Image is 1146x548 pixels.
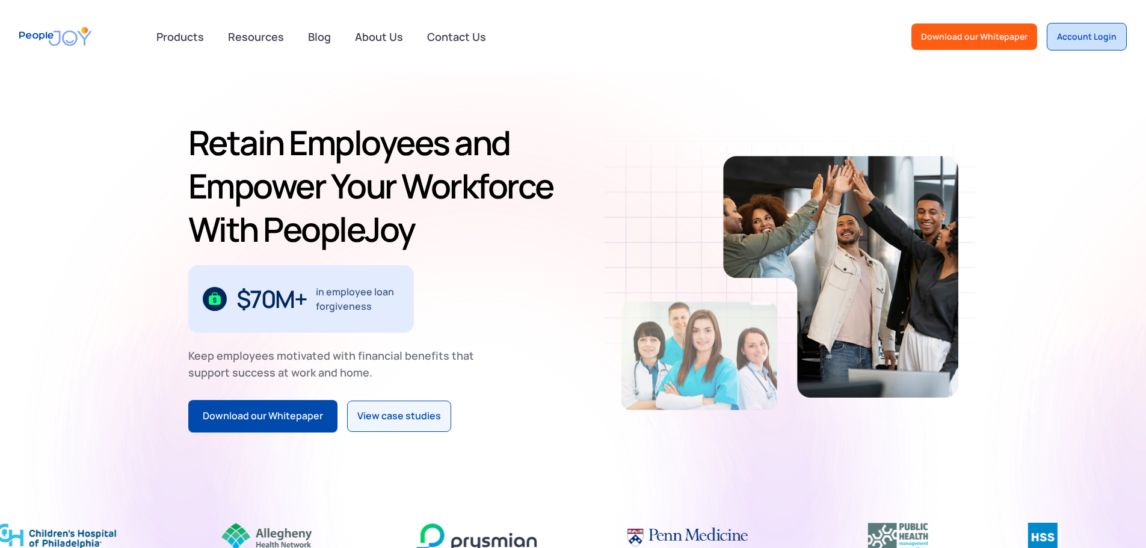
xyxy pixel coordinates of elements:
div: 1 / 3 [188,265,414,333]
a: View case studies [347,401,451,432]
a: Contact Us [420,23,493,50]
div: Download our Whitepaper [203,408,323,424]
a: Blog [301,23,338,50]
div: View case studies [357,408,441,424]
h1: Retain Employees and Empower Your Workforce With PeopleJoy [188,121,568,251]
a: Download our Whitepaper [188,400,337,433]
a: Resources [221,23,291,50]
div: in employee loan forgiveness [316,285,399,313]
div: Download our Whitepaper [921,31,1027,43]
a: Account Login [1047,23,1127,51]
div: Keep employees motivated with financial benefits that support success at work and home. [188,347,484,381]
a: About Us [348,23,410,50]
div: Account Login [1057,31,1117,43]
img: Retain-Employees-PeopleJoy [621,302,777,410]
img: Retain-Employees-PeopleJoy [723,156,958,398]
div: Products [149,25,211,49]
a: home [19,19,91,54]
div: $70M+ [236,289,307,309]
a: Download our Whitepaper [911,23,1037,50]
